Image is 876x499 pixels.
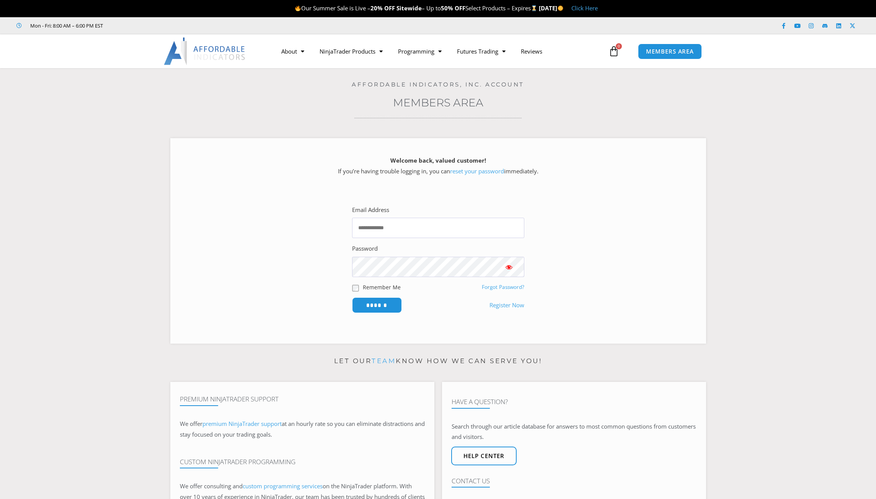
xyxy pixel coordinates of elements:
p: Let our know how we can serve you! [170,355,706,367]
strong: Sitewide [396,4,422,12]
nav: Menu [274,42,607,60]
img: LogoAI | Affordable Indicators – NinjaTrader [164,38,246,65]
p: Search through our article database for answers to most common questions from customers and visit... [452,421,697,443]
strong: Welcome back, valued customer! [390,157,486,164]
span: Help center [463,453,504,459]
label: Remember Me [363,283,401,291]
a: Affordable Indicators, Inc. Account [352,81,524,88]
span: 0 [616,43,622,49]
button: Show password [494,257,524,277]
h4: Custom NinjaTrader Programming [180,458,425,466]
a: Help center [451,447,517,465]
a: About [274,42,312,60]
h4: Have A Question? [452,398,697,406]
img: 🌞 [558,5,563,11]
img: 🔥 [295,5,301,11]
iframe: Customer reviews powered by Trustpilot [114,22,228,29]
a: Click Here [571,4,598,12]
label: Email Address [352,205,389,215]
span: MEMBERS AREA [646,49,694,54]
a: Programming [390,42,449,60]
span: We offer [180,420,202,427]
span: Mon - Fri: 8:00 AM – 6:00 PM EST [28,21,103,30]
p: If you’re having trouble logging in, you can immediately. [184,155,693,177]
a: NinjaTrader Products [312,42,390,60]
a: Members Area [393,96,483,109]
a: premium NinjaTrader support [202,420,282,427]
a: team [372,357,396,365]
h4: Premium NinjaTrader Support [180,395,425,403]
a: Reviews [513,42,550,60]
h4: Contact Us [452,477,697,485]
strong: [DATE] [539,4,564,12]
span: We offer consulting and [180,482,323,490]
a: custom programming services [243,482,323,490]
span: Our Summer Sale is Live – – Up to Select Products – Expires [295,4,539,12]
a: Futures Trading [449,42,513,60]
a: Register Now [489,300,524,311]
span: at an hourly rate so you can eliminate distractions and stay focused on your trading goals. [180,420,425,438]
a: Forgot Password? [482,284,524,290]
a: reset your password [450,167,504,175]
a: 0 [597,40,631,62]
label: Password [352,243,378,254]
strong: 50% OFF [441,4,465,12]
a: MEMBERS AREA [638,44,702,59]
img: ⌛ [531,5,537,11]
strong: 20% OFF [370,4,395,12]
